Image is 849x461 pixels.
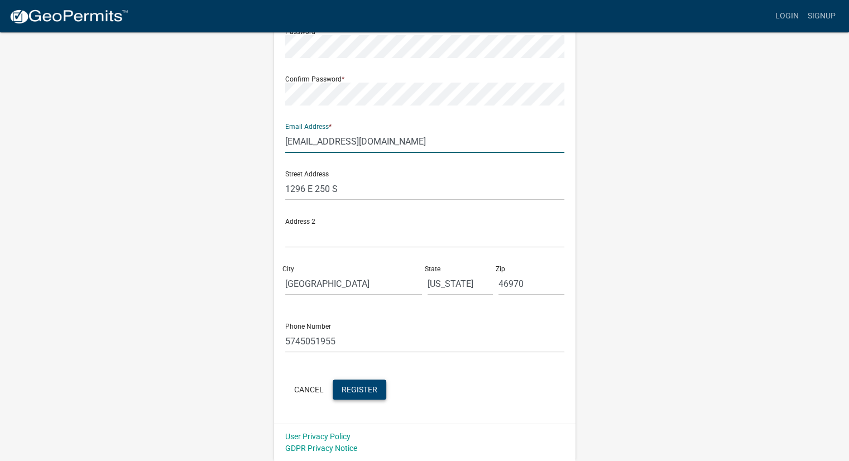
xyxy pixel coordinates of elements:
a: GDPR Privacy Notice [285,444,357,453]
button: Cancel [285,380,333,400]
span: Register [342,385,377,393]
a: Login [771,6,803,27]
a: Signup [803,6,840,27]
a: User Privacy Policy [285,432,351,441]
button: Register [333,380,386,400]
